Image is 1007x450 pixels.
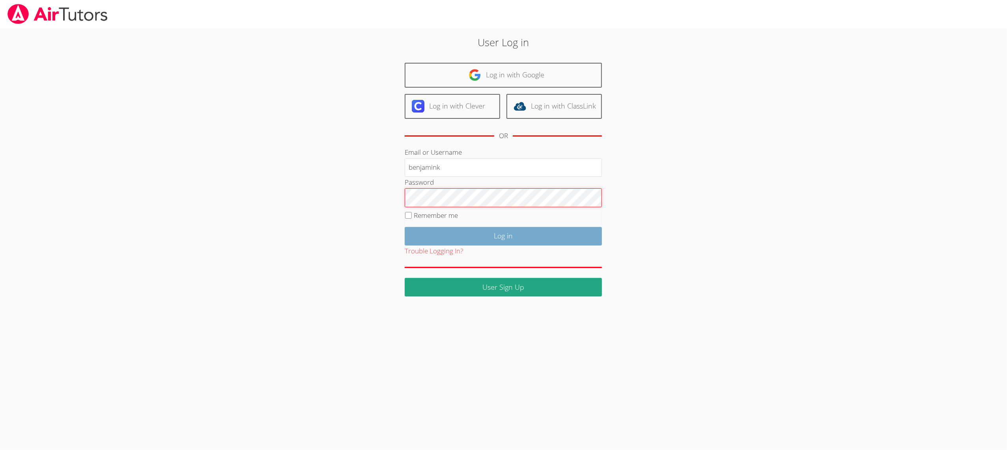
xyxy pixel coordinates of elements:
[405,94,500,119] a: Log in with Clever
[405,227,602,246] input: Log in
[405,178,434,187] label: Password
[412,100,424,112] img: clever-logo-6eab21bc6e7a338710f1a6ff85c0baf02591cd810cc4098c63d3a4b26e2feb20.svg
[405,246,463,257] button: Trouble Logging In?
[405,278,602,296] a: User Sign Up
[514,100,526,112] img: classlink-logo-d6bb404cc1216ec64c9a2012d9dc4662098be43eaf13dc465df04b49fa7ab582.svg
[405,63,602,88] a: Log in with Google
[469,69,481,81] img: google-logo-50288ca7cdecda66e5e0955fdab243c47b7ad437acaf1139b6f446037453330a.svg
[7,4,108,24] img: airtutors_banner-c4298cdbf04f3fff15de1276eac7730deb9818008684d7c2e4769d2f7ddbe033.png
[405,148,462,157] label: Email or Username
[232,35,775,50] h2: User Log in
[414,211,458,220] label: Remember me
[499,130,508,142] div: OR
[506,94,602,119] a: Log in with ClassLink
